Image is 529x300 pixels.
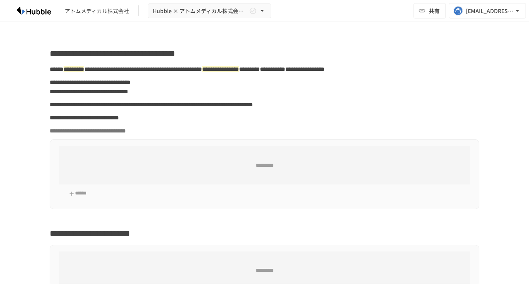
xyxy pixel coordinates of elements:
div: アトムメディカル株式会社 [65,7,129,15]
span: Hubble × アトムメディカル株式会社オンボーディングプロジェクト [153,6,248,16]
button: Hubble × アトムメディカル株式会社オンボーディングプロジェクト [148,3,271,18]
button: 共有 [413,3,446,18]
img: HzDRNkGCf7KYO4GfwKnzITak6oVsp5RHeZBEM1dQFiQ [9,5,59,17]
span: 共有 [429,7,440,15]
div: [EMAIL_ADDRESS][DOMAIN_NAME] [466,6,514,16]
button: [EMAIL_ADDRESS][DOMAIN_NAME] [449,3,526,18]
